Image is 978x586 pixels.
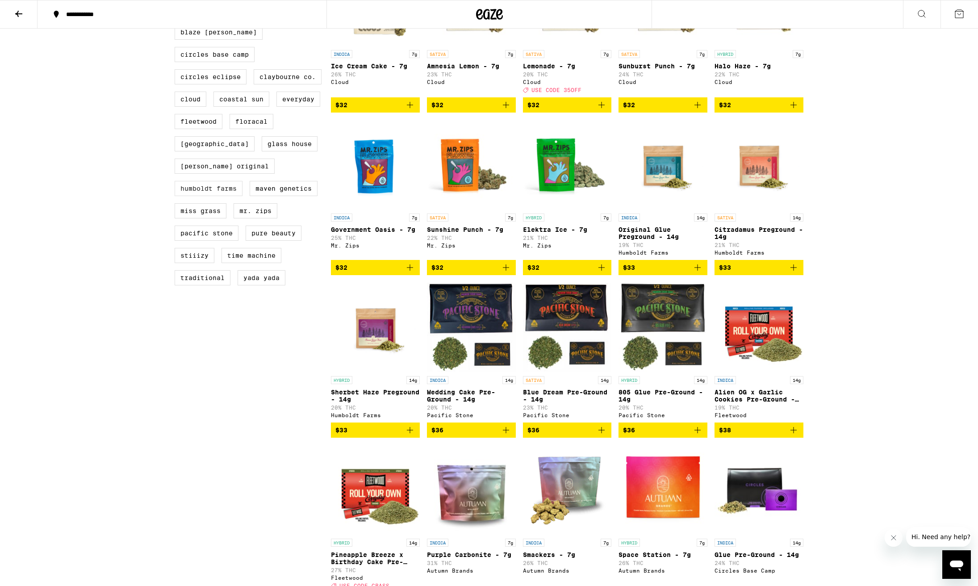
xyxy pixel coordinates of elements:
p: 7g [697,50,707,58]
label: Pure Beauty [246,226,301,241]
p: SATIVA [715,213,736,222]
img: Pacific Stone - Blue Dream Pre-Ground - 14g [523,282,612,372]
label: Maven Genetics [250,181,318,196]
p: 26% THC [331,71,420,77]
label: Circles Base Camp [175,47,255,62]
a: Open page for Sunshine Punch - 7g from Mr. Zips [427,120,516,260]
p: 20% THC [619,405,707,410]
label: Traditional [175,270,230,285]
button: Add to bag [331,260,420,275]
button: Add to bag [331,97,420,113]
div: Mr. Zips [427,243,516,248]
a: Open page for Alien OG x Garlic Cookies Pre-Ground - 14g from Fleetwood [715,282,803,423]
label: Blaze [PERSON_NAME] [175,25,263,40]
label: STIIIZY [175,248,214,263]
img: Humboldt Farms - Original Glue Preground - 14g [619,120,707,209]
div: Cloud [331,79,420,85]
label: Glass House [262,136,318,151]
button: Add to bag [619,260,707,275]
p: INDICA [331,213,352,222]
p: Glue Pre-Ground - 14g [715,551,803,558]
p: SATIVA [427,50,448,58]
label: Coastal Sun [213,92,269,107]
div: Cloud [715,79,803,85]
p: 7g [409,50,420,58]
div: Cloud [523,79,612,85]
p: SATIVA [523,50,544,58]
span: $36 [431,427,443,434]
label: FloraCal [230,114,273,129]
img: Mr. Zips - Government Oasis - 7g [331,120,420,209]
p: 14g [694,213,707,222]
a: Open page for Citradamus Preground - 14g from Humboldt Farms [715,120,803,260]
p: 14g [406,376,420,384]
p: 7g [505,213,516,222]
span: $32 [719,101,731,109]
p: INDICA [715,376,736,384]
p: Citradamus Preground - 14g [715,226,803,240]
div: Pacific Stone [427,412,516,418]
p: 21% THC [715,242,803,248]
p: 20% THC [331,405,420,410]
p: 22% THC [715,71,803,77]
p: Sunshine Punch - 7g [427,226,516,233]
p: Blue Dream Pre-Ground - 14g [523,389,612,403]
div: Cloud [427,79,516,85]
p: INDICA [427,376,448,384]
p: 7g [409,213,420,222]
label: Yada Yada [238,270,285,285]
p: Purple Carbonite - 7g [427,551,516,558]
p: 23% THC [427,71,516,77]
p: SATIVA [523,376,544,384]
img: Circles Base Camp - Glue Pre-Ground - 14g [715,445,803,534]
p: INDICA [715,539,736,547]
label: Everyday [276,92,320,107]
div: Autumn Brands [523,568,612,573]
a: Open page for Blue Dream Pre-Ground - 14g from Pacific Stone [523,282,612,423]
p: Original Glue Preground - 14g [619,226,707,240]
p: 805 Glue Pre-Ground - 14g [619,389,707,403]
span: $32 [431,264,443,271]
p: 7g [793,50,803,58]
p: 14g [502,376,516,384]
p: 26% THC [619,560,707,566]
p: HYBRID [619,539,640,547]
div: Pacific Stone [619,412,707,418]
p: 24% THC [715,560,803,566]
button: Add to bag [715,423,803,438]
p: Lemonade - 7g [523,63,612,70]
button: Add to bag [427,260,516,275]
label: Time Machine [222,248,281,263]
p: Halo Haze - 7g [715,63,803,70]
span: $32 [431,101,443,109]
div: Mr. Zips [331,243,420,248]
p: 7g [601,50,611,58]
img: Autumn Brands - Space Station - 7g [619,445,707,534]
p: Amnesia Lemon - 7g [427,63,516,70]
span: USE CODE 35OFF [531,87,581,93]
p: Wedding Cake Pre-Ground - 14g [427,389,516,403]
p: 14g [790,376,803,384]
p: 19% THC [715,405,803,410]
span: $33 [335,427,347,434]
p: Ice Cream Cake - 7g [331,63,420,70]
label: Humboldt Farms [175,181,242,196]
p: 25% THC [331,235,420,241]
div: Humboldt Farms [331,412,420,418]
p: Alien OG x Garlic Cookies Pre-Ground - 14g [715,389,803,403]
p: 7g [505,50,516,58]
label: Claybourne Co. [254,69,322,84]
p: 27% THC [331,567,420,573]
div: Autumn Brands [619,568,707,573]
a: Open page for Original Glue Preground - 14g from Humboldt Farms [619,120,707,260]
a: Open page for Elektra Ice - 7g from Mr. Zips [523,120,612,260]
div: Pacific Stone [523,412,612,418]
p: Smackers - 7g [523,551,612,558]
button: Add to bag [427,97,516,113]
p: Sunburst Punch - 7g [619,63,707,70]
span: $32 [623,101,635,109]
p: 19% THC [619,242,707,248]
p: 7g [505,539,516,547]
img: Fleetwood - Alien OG x Garlic Cookies Pre-Ground - 14g [715,282,803,372]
